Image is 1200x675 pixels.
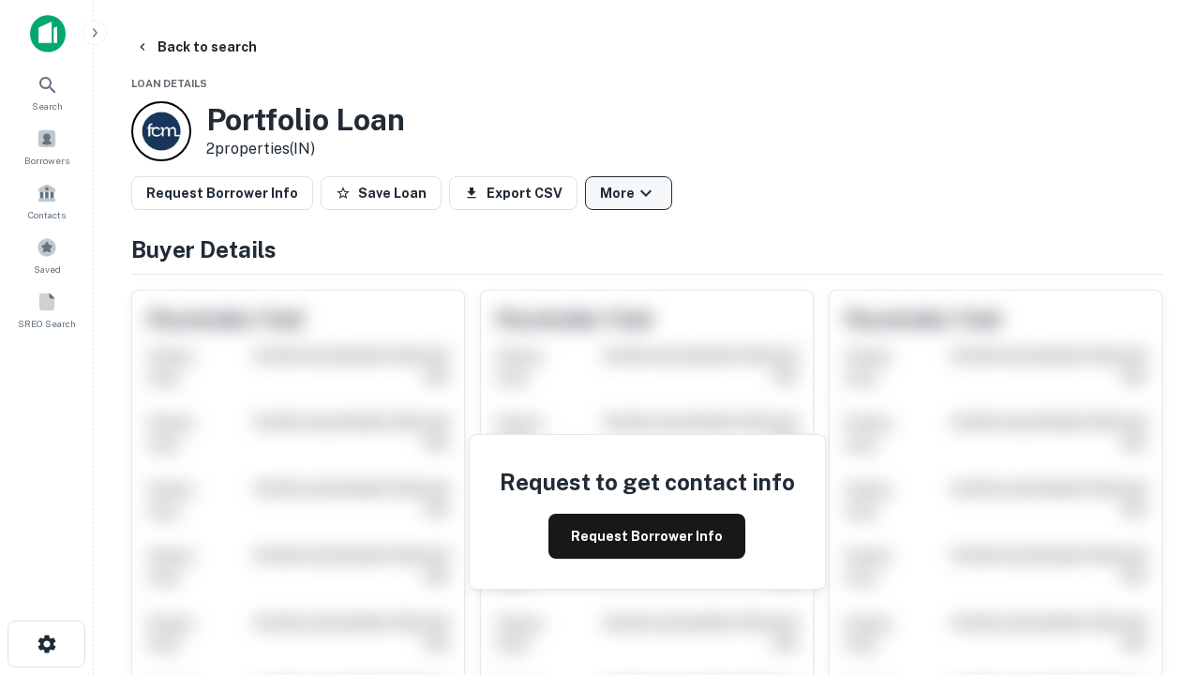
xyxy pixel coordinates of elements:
[548,514,745,559] button: Request Borrower Info
[18,316,76,331] span: SREO Search
[449,176,577,210] button: Export CSV
[6,284,88,335] a: SREO Search
[585,176,672,210] button: More
[6,67,88,117] a: Search
[30,15,66,52] img: capitalize-icon.png
[131,232,1162,266] h4: Buyer Details
[6,121,88,172] a: Borrowers
[131,176,313,210] button: Request Borrower Info
[321,176,442,210] button: Save Loan
[131,78,207,89] span: Loan Details
[6,230,88,280] a: Saved
[500,465,795,499] h4: Request to get contact info
[32,98,63,113] span: Search
[28,207,66,222] span: Contacts
[206,138,405,160] p: 2 properties (IN)
[6,175,88,226] a: Contacts
[206,102,405,138] h3: Portfolio Loan
[24,153,69,168] span: Borrowers
[34,262,61,277] span: Saved
[127,30,264,64] button: Back to search
[1106,465,1200,555] iframe: Chat Widget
